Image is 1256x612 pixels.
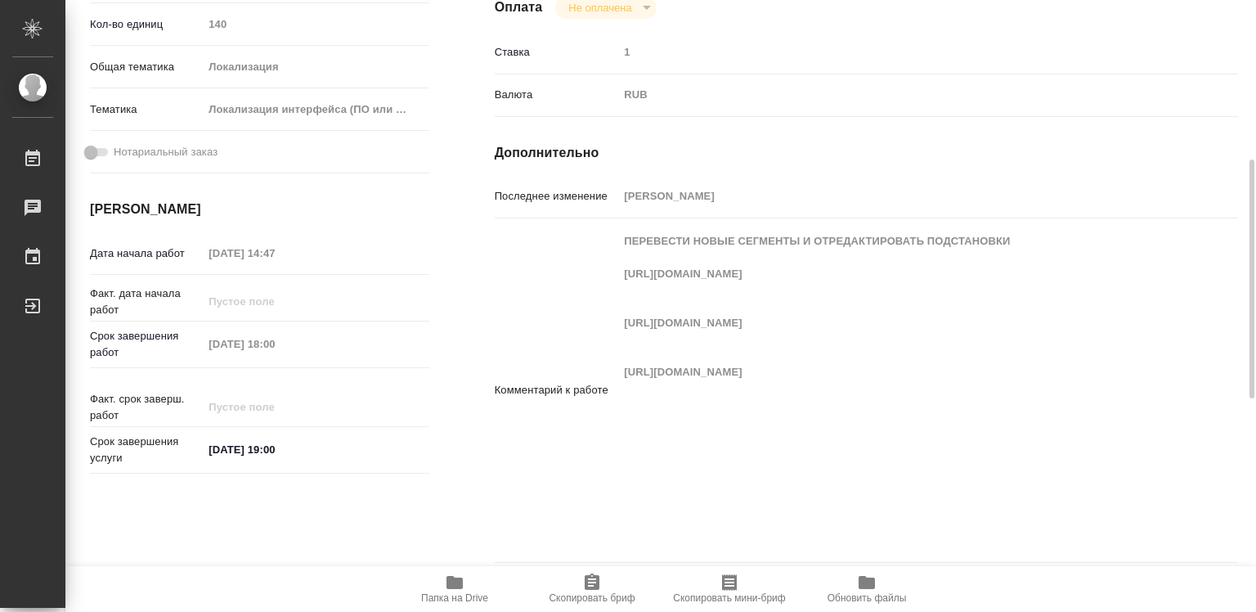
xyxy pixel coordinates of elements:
[90,59,203,75] p: Общая тематика
[386,566,523,612] button: Папка на Drive
[203,290,346,313] input: Пустое поле
[90,434,203,466] p: Срок завершения услуги
[90,101,203,118] p: Тематика
[203,12,428,36] input: Пустое поле
[203,395,346,419] input: Пустое поле
[495,44,619,61] p: Ставка
[203,332,346,356] input: Пустое поле
[618,184,1176,208] input: Пустое поле
[618,81,1176,109] div: RUB
[203,438,346,461] input: ✎ Введи что-нибудь
[828,592,907,604] span: Обновить файлы
[618,40,1176,64] input: Пустое поле
[495,188,619,205] p: Последнее изменение
[203,241,346,265] input: Пустое поле
[90,328,203,361] p: Срок завершения работ
[618,227,1176,550] textarea: ПЕРЕВЕСТИ НОВЫЕ СЕГМЕНТЫ И ОТРЕДАКТИРОВАТЬ ПОДСТАНОВКИ [URL][DOMAIN_NAME] [URL][DOMAIN_NAME] [URL...
[203,96,428,124] div: Локализация интерфейса (ПО или сайта)
[421,592,488,604] span: Папка на Drive
[90,16,203,33] p: Кол-во единиц
[203,53,428,81] div: Локализация
[798,566,935,612] button: Обновить файлы
[495,87,619,103] p: Валюта
[661,566,798,612] button: Скопировать мини-бриф
[495,382,619,398] p: Комментарий к работе
[90,200,429,219] h4: [PERSON_NAME]
[495,143,1238,163] h4: Дополнительно
[523,566,661,612] button: Скопировать бриф
[549,592,635,604] span: Скопировать бриф
[90,286,203,318] p: Факт. дата начала работ
[563,1,636,15] button: Не оплачена
[90,391,203,424] p: Факт. срок заверш. работ
[114,144,218,160] span: Нотариальный заказ
[90,245,203,262] p: Дата начала работ
[673,592,785,604] span: Скопировать мини-бриф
